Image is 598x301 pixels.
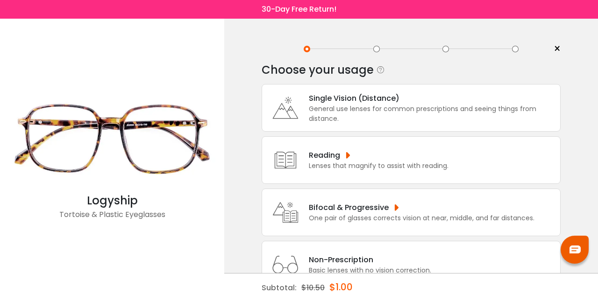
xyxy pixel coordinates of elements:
[554,42,561,56] span: ×
[5,85,220,192] img: Tortoise Logyship - Plastic Eyeglasses
[5,209,220,228] div: Tortoise & Plastic Eyeglasses
[309,149,448,161] div: Reading
[309,266,431,275] div: Basic lenses with no vision correction.
[5,192,220,209] div: Logyship
[309,254,431,266] div: Non-Prescription
[309,213,534,223] div: One pair of glasses corrects vision at near, middle, and far distances.
[309,202,534,213] div: Bifocal & Progressive
[309,92,555,104] div: Single Vision (Distance)
[309,104,555,124] div: General use lenses for common prescriptions and seeing things from distance.
[329,273,353,301] div: $1.00
[547,42,561,56] a: ×
[570,245,581,253] img: chat
[262,61,374,79] div: Choose your usage
[309,161,448,171] div: Lenses that magnify to assist with reading.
